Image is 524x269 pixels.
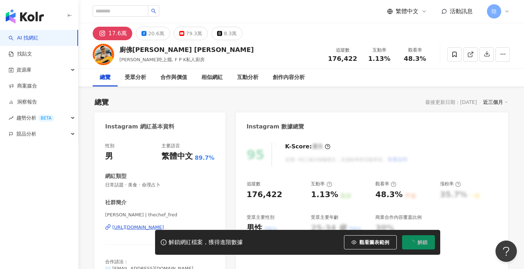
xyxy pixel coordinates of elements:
div: 互動率 [366,47,393,54]
div: 20.6萬 [148,28,164,38]
li: K-Score ( Facebook, Instagram, YouTube ) [354,101,457,115]
div: BETA [38,115,54,122]
li: 受眾分析 ( Facebook, Instagram, Threads, YouTube ) [354,125,457,138]
div: 互動率 [311,181,332,187]
span: 繁體中文 [396,7,418,15]
span: 日常話題 · 美食 · 命理占卜 [105,182,215,188]
div: 受眾主要年齡 [311,214,339,221]
span: 陪 [492,7,497,15]
div: 創作內容分析 [273,73,305,82]
div: 1.13% [311,189,338,200]
div: 總覽 [94,97,109,107]
div: 互動分析 [237,73,258,82]
li: 提及的品牌與網紅 ( Instagram ) [354,140,457,147]
div: 總覽 [100,73,111,82]
a: [URL][DOMAIN_NAME] [105,224,215,231]
span: loading [409,239,415,245]
div: 男性 [247,223,262,234]
div: 廚佛[PERSON_NAME] [PERSON_NAME] [119,45,254,54]
span: 解鎖 [417,239,427,245]
a: 商案媒合 [9,83,37,90]
li: 互動分析 [354,179,457,186]
a: 找貼文 [9,51,32,58]
li: 相似網紅 ( Facebook, Instagram, YouTube ) [354,148,457,162]
div: 176,422 [247,189,282,200]
li: 發文頻率 [354,196,457,203]
button: 解鎖 [402,235,435,249]
button: 20.6萬 [136,27,170,40]
li: 商業合作內容分析 [354,212,457,220]
button: 17.6萬 [93,27,132,40]
span: rise [9,116,14,121]
div: 社群簡介 [105,199,127,206]
span: 活動訊息 [450,8,473,15]
div: 受眾分析 [125,73,146,82]
li: 觀看分析 [354,188,457,195]
div: 主要語言 [161,143,180,149]
div: 繁體中文 [161,151,193,162]
span: 觀看圖表範例 [359,239,389,245]
div: Instagram 網紅基本資料 [105,123,174,131]
span: [PERSON_NAME] | thechef_fred [105,212,215,218]
div: 性別 [105,143,114,149]
div: 解鎖後可獲得 [349,56,463,68]
div: 79.3萬 [186,28,202,38]
div: 17.6萬 [108,28,127,38]
span: search [151,9,156,14]
div: K-Score : [285,143,330,151]
div: 男 [105,151,113,162]
span: 89.7% [195,154,215,162]
li: 成長趨勢分析 ( Facebook, Instagram, Threads, YouTube ) [354,164,457,178]
img: logo [6,9,44,23]
div: 合作與價值 [160,73,187,82]
li: 類型分布 [354,116,457,123]
div: 我們會根據您解鎖時間給您最新的資料，該資料留存 180 天。 [354,73,457,88]
div: 追蹤數 [328,47,357,54]
button: 8.3萬 [211,27,242,40]
img: KOL Avatar [93,44,114,65]
div: [URL][DOMAIN_NAME] [112,224,164,231]
div: 網紅類型 [105,173,127,180]
span: 資源庫 [16,62,31,78]
div: 相似網紅 [201,73,223,82]
div: Instagram 數據總覽 [247,123,304,131]
span: [PERSON_NAME]吃上癮, F P K私人廚房 [119,57,205,62]
div: 8.3萬 [224,28,237,38]
div: 近三個月 [483,97,508,107]
li: Hashtag 分析 [354,204,457,211]
a: searchAI 找網紅 [9,35,38,42]
span: 趨勢分析 [16,110,54,126]
div: 受眾主要性別 [247,214,274,221]
button: 79.3萬 [174,27,208,40]
li: 總覽 [354,93,457,100]
div: 解鎖網紅檔案，獲得進階數據 [169,239,243,246]
div: 觀看率 [401,47,428,54]
span: 176,422 [328,55,357,62]
button: 觀看圖表範例 [344,235,397,249]
a: 洞察報告 [9,99,37,106]
div: 追蹤數 [247,181,261,187]
span: 競品分析 [16,126,36,142]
